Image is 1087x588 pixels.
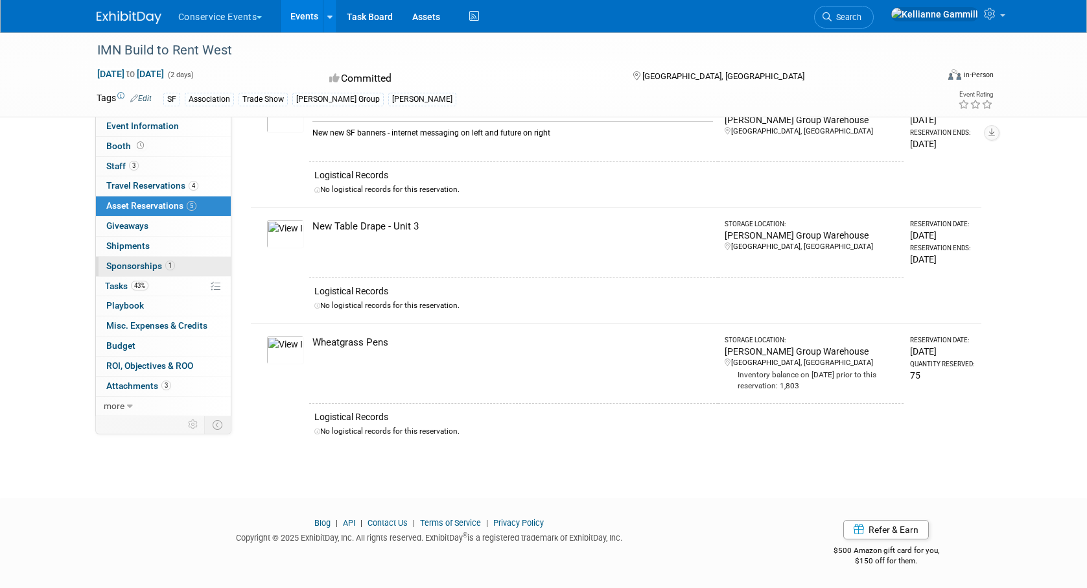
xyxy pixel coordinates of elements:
[725,113,899,126] div: [PERSON_NAME] Group Warehouse
[910,137,976,150] div: [DATE]
[891,7,979,21] img: Kellianne Gammill
[910,113,976,126] div: [DATE]
[843,520,929,539] a: Refer & Earn
[314,518,331,528] a: Blog
[314,285,899,298] div: Logistical Records
[189,181,198,191] span: 4
[314,169,899,182] div: Logistical Records
[96,357,231,376] a: ROI, Objectives & ROO
[483,518,491,528] span: |
[312,336,713,349] div: Wheatgrass Pens
[910,369,976,382] div: 75
[106,340,135,351] span: Budget
[642,71,804,81] span: [GEOGRAPHIC_DATA], [GEOGRAPHIC_DATA]
[161,381,171,390] span: 3
[106,200,196,211] span: Asset Reservations
[910,336,976,345] div: Reservation Date:
[725,358,899,368] div: [GEOGRAPHIC_DATA], [GEOGRAPHIC_DATA]
[106,360,193,371] span: ROI, Objectives & ROO
[106,220,148,231] span: Giveaways
[204,416,231,433] td: Toggle Event Tabs
[96,277,231,296] a: Tasks43%
[420,518,481,528] a: Terms of Service
[96,257,231,276] a: Sponsorships1
[861,67,994,87] div: Event Format
[725,345,899,358] div: [PERSON_NAME] Group Warehouse
[312,220,713,233] div: New Table Drape - Unit 3
[163,93,180,106] div: SF
[314,426,899,437] div: No logistical records for this reservation.
[814,6,874,29] a: Search
[725,229,899,242] div: [PERSON_NAME] Group Warehouse
[106,121,179,131] span: Event Information
[93,39,918,62] div: IMN Build to Rent West
[463,532,467,539] sup: ®
[124,69,137,79] span: to
[96,377,231,396] a: Attachments3
[96,117,231,136] a: Event Information
[368,518,408,528] a: Contact Us
[388,93,456,106] div: [PERSON_NAME]
[958,91,993,98] div: Event Rating
[910,360,976,369] div: Quantity Reserved:
[312,121,713,139] div: New new SF banners - internet messaging on left and future on right
[725,126,899,137] div: [GEOGRAPHIC_DATA], [GEOGRAPHIC_DATA]
[325,67,612,90] div: Committed
[266,220,304,248] img: View Images
[167,71,194,79] span: (2 days)
[106,320,207,331] span: Misc. Expenses & Credits
[96,157,231,176] a: Staff3
[910,253,976,266] div: [DATE]
[96,196,231,216] a: Asset Reservations5
[782,556,991,567] div: $150 off for them.
[239,93,288,106] div: Trade Show
[106,180,198,191] span: Travel Reservations
[832,12,861,22] span: Search
[910,229,976,242] div: [DATE]
[96,217,231,236] a: Giveaways
[106,261,175,271] span: Sponsorships
[910,244,976,253] div: Reservation Ends:
[97,68,165,80] span: [DATE] [DATE]
[96,176,231,196] a: Travel Reservations4
[97,529,763,544] div: Copyright © 2025 ExhibitDay, Inc. All rights reserved. ExhibitDay is a registered trademark of Ex...
[106,241,150,251] span: Shipments
[292,93,384,106] div: [PERSON_NAME] Group
[96,397,231,416] a: more
[165,261,175,270] span: 1
[266,336,304,364] img: View Images
[106,141,146,151] span: Booth
[948,69,961,80] img: Format-Inperson.png
[314,410,899,423] div: Logistical Records
[910,345,976,358] div: [DATE]
[131,281,148,290] span: 43%
[130,94,152,103] a: Edit
[106,381,171,391] span: Attachments
[106,300,144,311] span: Playbook
[725,220,899,229] div: Storage Location:
[314,300,899,311] div: No logistical records for this reservation.
[725,336,899,345] div: Storage Location:
[963,70,994,80] div: In-Person
[343,518,355,528] a: API
[187,201,196,211] span: 5
[96,137,231,156] a: Booth
[182,416,205,433] td: Personalize Event Tab Strip
[96,316,231,336] a: Misc. Expenses & Credits
[97,11,161,24] img: ExhibitDay
[910,128,976,137] div: Reservation Ends:
[910,220,976,229] div: Reservation Date:
[134,141,146,150] span: Booth not reserved yet
[185,93,234,106] div: Association
[96,336,231,356] a: Budget
[96,237,231,256] a: Shipments
[333,518,341,528] span: |
[410,518,418,528] span: |
[106,161,139,171] span: Staff
[105,281,148,291] span: Tasks
[129,161,139,171] span: 3
[314,184,899,195] div: No logistical records for this reservation.
[493,518,544,528] a: Privacy Policy
[266,104,304,133] img: View Images
[725,368,899,392] div: Inventory balance on [DATE] prior to this reservation: 1,803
